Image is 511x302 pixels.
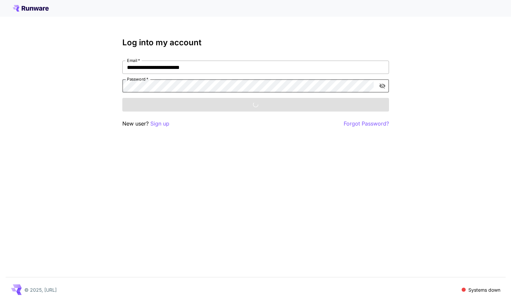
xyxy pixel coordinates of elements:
button: Sign up [150,120,169,128]
p: Systems down [468,286,500,293]
h3: Log into my account [122,38,389,47]
button: Forgot Password? [344,120,389,128]
button: toggle password visibility [376,80,388,92]
label: Password [127,76,148,82]
p: © 2025, [URL] [24,286,57,293]
label: Email [127,58,140,63]
p: New user? [122,120,169,128]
